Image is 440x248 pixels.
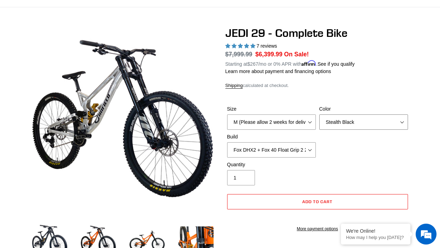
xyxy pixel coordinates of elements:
[225,82,410,89] div: calculated at checkout.
[3,170,133,194] textarea: Type your message and hit 'Enter'
[47,39,127,48] div: Chat with us now
[256,43,277,49] span: 7 reviews
[114,3,131,20] div: Minimize live chat window
[227,161,316,168] label: Quantity
[8,38,18,49] div: Navigation go back
[255,51,282,58] span: $6,399.99
[225,59,355,68] p: Starting at /mo or 0% APR with .
[227,105,316,113] label: Size
[225,43,257,49] span: 5.00 stars
[227,194,408,209] button: Add to cart
[284,50,309,59] span: On Sale!
[225,26,410,40] h1: JEDI 29 - Complete Bike
[318,61,355,67] a: See if you qualify - Learn more about Affirm Financing (opens in modal)
[302,60,316,66] span: Affirm
[346,235,405,240] p: How may I help you today?
[225,83,243,89] a: Shipping
[225,69,331,74] a: Learn more about payment and financing options
[319,105,408,113] label: Color
[225,51,253,58] s: $7,999.99
[40,78,96,148] span: We're online!
[346,228,405,234] div: We're Online!
[302,199,333,204] span: Add to cart
[247,61,258,67] span: $267
[227,226,408,232] a: More payment options
[227,133,316,141] label: Build
[22,35,40,52] img: d_696896380_company_1647369064580_696896380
